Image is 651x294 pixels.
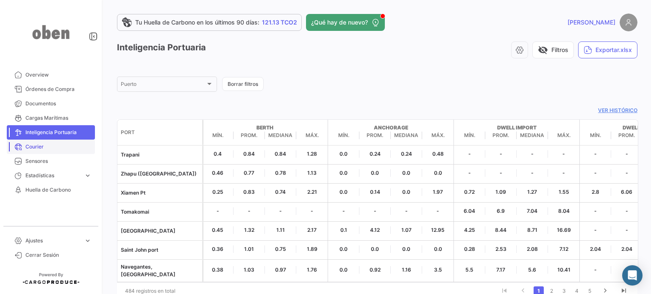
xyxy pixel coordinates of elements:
span: - [485,150,517,158]
a: Cargas Marítimas [7,111,95,125]
span: 8.44 [485,226,517,234]
span: 1.28 [296,150,328,158]
span: - [517,169,548,177]
span: Máx. [422,132,453,139]
span: Prom. [359,132,391,139]
span: - [611,150,643,158]
button: ¿Qué hay de nuevo? [306,14,385,31]
p: Saint John port [121,246,199,254]
span: 1.55 [548,188,579,196]
span: - [580,150,611,158]
span: - [580,169,611,177]
span: 0.92 [359,266,391,274]
span: Mediana [517,132,548,139]
button: Borrar filtros [222,77,264,91]
span: 1.89 [296,245,328,253]
a: Huella de Carbono [7,183,95,197]
a: Tu Huella de Carbono en los últimos 90 días:121.13 TCO2 [117,14,302,31]
span: Mediana [265,132,296,139]
span: - [580,226,611,234]
span: 1.07 [391,226,422,234]
span: 2.21 [296,188,328,196]
span: 0.25 [202,188,234,196]
span: 0.0 [328,188,359,196]
span: 2.04 [611,245,643,253]
datatable-header-cell: Port [117,125,202,140]
span: 0.45 [202,226,234,234]
span: - [422,207,453,215]
span: 1.16 [391,266,422,274]
span: 16.69 [548,226,579,234]
span: Ajustes [25,237,81,245]
span: 1.09 [485,188,517,196]
span: Huella de Carbono [25,186,92,194]
p: Zhapu ([GEOGRAPHIC_DATA]) [121,170,199,178]
span: Mediana [391,132,422,139]
span: expand_more [84,172,92,179]
span: 0.0 [422,169,453,177]
span: - [296,207,328,215]
span: Órdenes de Compra [25,85,92,93]
span: 1.27 [517,188,548,196]
span: 0.24 [359,150,391,158]
span: 0.14 [359,188,391,196]
span: 0.0 [391,245,422,253]
span: 0.84 [265,150,296,158]
img: oben-logo.png [30,10,72,54]
span: 0.0 [328,245,359,253]
a: Courier [7,140,95,154]
span: 1.11 [265,226,296,234]
img: placeholder-user.png [620,14,637,31]
span: Tu Huella de Carbono en los últimos 90 días: [135,18,259,27]
h3: Inteligencia Portuaria [117,41,206,54]
span: 10.41 [548,266,579,274]
span: Prom. [485,132,517,139]
span: 0.0 [391,188,422,196]
span: Documentos [25,100,92,107]
span: Mín. [580,132,611,139]
span: 0.0 [328,266,359,274]
span: [PERSON_NAME] [568,18,615,27]
span: 0.77 [234,169,265,177]
span: expand_more [84,237,92,245]
span: ¿Qué hay de nuevo? [311,18,368,27]
span: 0.38 [202,266,234,274]
span: - [517,150,548,158]
span: 0.0 [359,245,391,253]
span: 5.5 [454,266,485,274]
a: Sensores [7,154,95,168]
span: 7.17 [485,266,517,274]
span: - [580,266,611,274]
p: Xiamen Pt [121,189,199,197]
span: Cerrar Sesión [25,251,92,259]
button: Exportar.xlsx [578,41,637,58]
span: 0.46 [202,169,234,177]
span: 0.83 [234,188,265,196]
span: - [611,207,643,215]
span: - [548,169,579,177]
span: Overview [25,71,92,79]
span: 2.08 [517,245,548,253]
span: - [234,207,265,215]
a: Documentos [7,96,95,111]
span: 1.76 [296,266,328,274]
span: 0.1 [328,226,359,234]
span: - [611,266,643,274]
span: Mín. [328,132,359,139]
span: - [548,150,579,158]
span: - [611,226,643,234]
span: 0.36 [202,245,234,253]
span: 2.53 [485,245,517,253]
div: Abrir Intercom Messenger [622,265,643,286]
span: Mín. [202,132,234,139]
span: 0.97 [265,266,296,274]
button: visibility_offFiltros [532,41,574,58]
span: - [265,207,296,215]
span: 8.71 [517,226,548,234]
span: 2.8 [580,188,611,196]
span: 0.28 [454,245,485,253]
span: 0.4 [202,150,234,158]
span: 0.24 [391,150,422,158]
span: - [391,207,422,215]
p: Tomakomai [121,208,199,216]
